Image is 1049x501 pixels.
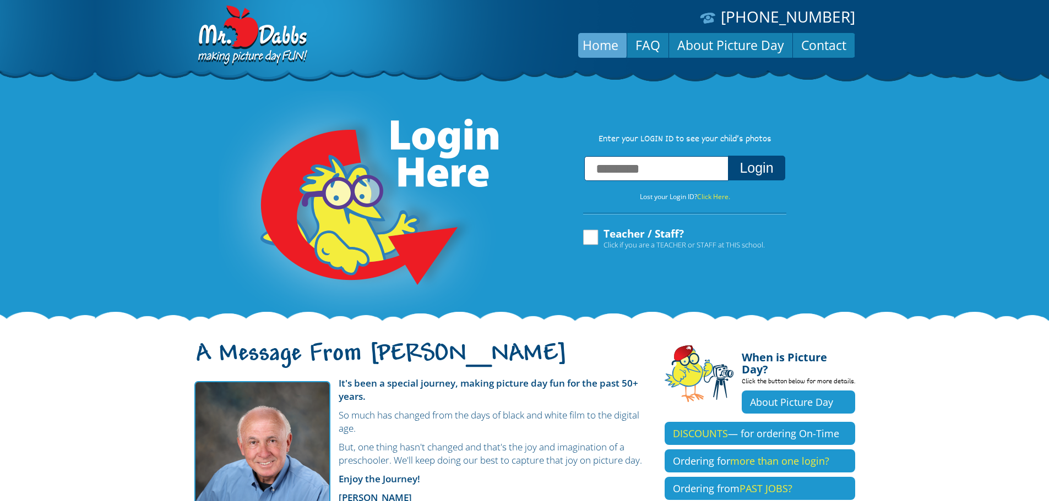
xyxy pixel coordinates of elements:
a: About Picture Day [742,390,855,414]
span: DISCOUNTS [673,427,728,440]
p: Lost your Login ID? [572,191,798,203]
a: Contact [793,32,855,58]
img: Dabbs Company [194,5,309,67]
a: Click Here. [697,192,730,201]
p: But, one thing hasn't changed and that's the joy and imagination of a preschooler. We'll keep doi... [194,441,648,467]
a: Ordering fromPAST JOBS? [665,477,855,500]
label: Teacher / Staff? [581,228,765,249]
a: Ordering formore than one login? [665,449,855,472]
span: Click if you are a TEACHER or STAFF at THIS school. [604,239,765,250]
strong: Enjoy the Journey! [339,472,420,485]
strong: It's been a special journey, making picture day fun for the past 50+ years. [339,377,638,403]
span: PAST JOBS? [740,482,792,495]
span: more than one login? [730,454,829,467]
a: FAQ [627,32,668,58]
a: Home [574,32,627,58]
p: Click the button below for more details. [742,376,855,390]
a: DISCOUNTS— for ordering On-Time [665,422,855,445]
a: [PHONE_NUMBER] [721,6,855,27]
h1: A Message From [PERSON_NAME] [194,349,648,372]
a: About Picture Day [669,32,792,58]
p: So much has changed from the days of black and white film to the digital age. [194,409,648,435]
p: Enter your LOGIN ID to see your child’s photos [572,134,798,146]
h4: When is Picture Day? [742,345,855,376]
img: Login Here [219,91,501,322]
button: Login [728,156,785,180]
